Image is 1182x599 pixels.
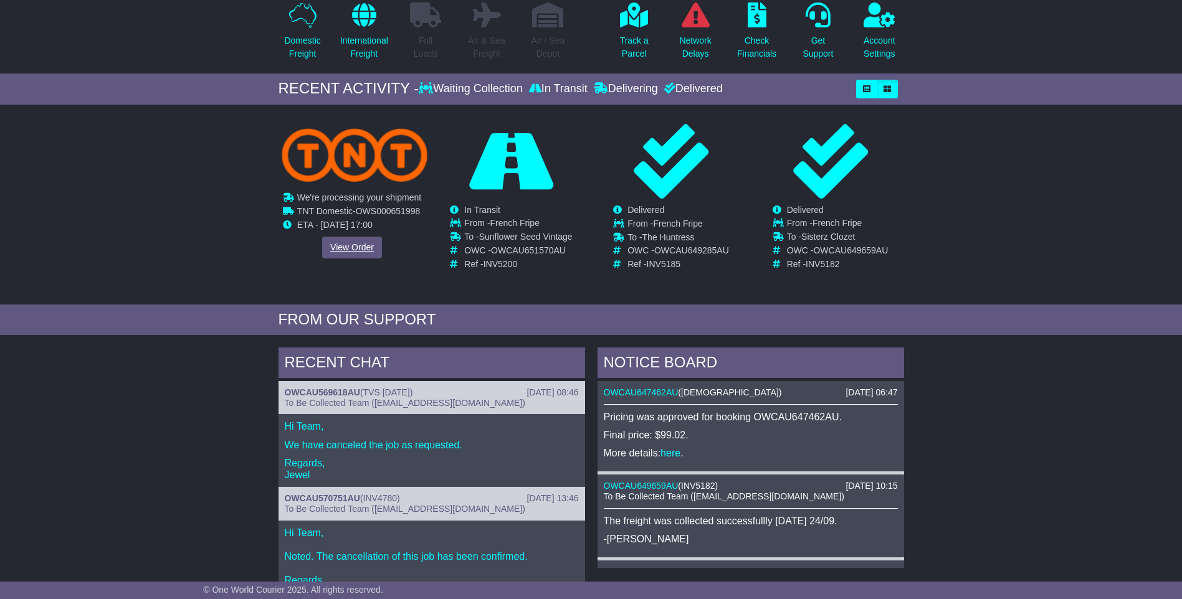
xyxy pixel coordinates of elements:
td: From - [787,218,889,232]
div: FROM OUR SUPPORT [279,311,904,329]
span: INV4780 [363,493,397,503]
td: Ref - [464,259,572,270]
div: ( ) [285,387,579,398]
span: To Be Collected Team ([EMAIL_ADDRESS][DOMAIN_NAME]) [285,504,525,514]
p: Network Delays [679,34,711,60]
div: NOTICE BOARD [598,347,904,381]
span: French Fripe [813,218,862,228]
span: TVS [DATE] [363,387,410,397]
span: INV5200 [484,259,517,269]
p: Account Settings [864,34,895,60]
p: More details: . [604,447,898,459]
div: In Transit [526,82,591,96]
div: Delivering [591,82,661,96]
span: We're processing your shipment [297,192,421,202]
span: French Fripe [490,218,540,228]
p: International Freight [340,34,388,60]
td: OWC - [627,245,729,259]
a: View Order [322,237,382,258]
span: TNT Domestic [297,205,352,215]
td: Ref - [627,259,729,270]
div: [DATE] 13:46 [527,493,578,504]
a: GetSupport [802,2,834,67]
p: Air & Sea Freight [469,34,505,60]
p: We have canceled the job as requested. [285,439,579,451]
span: The Huntress [642,232,694,242]
p: Full Loads [410,34,441,60]
p: Hi Team, [285,420,579,432]
a: OWCAU647462AU [604,387,679,397]
span: Sunflower Seed Vintage [479,232,573,242]
span: INV5182 [681,481,715,491]
span: Delivered [787,205,824,215]
a: OWCAU645628AU [604,567,679,577]
span: OWCAU651570AU [491,245,566,255]
a: OWCAU649659AU [604,481,679,491]
a: here [660,448,680,458]
span: INV5185 [646,259,680,269]
span: ETA - [DATE] 17:00 [297,219,372,229]
td: Ref - [787,259,889,270]
span: © One World Courier 2025. All rights reserved. [203,585,383,595]
td: OWC - [787,245,889,259]
p: Check Financials [737,34,776,60]
a: OWCAU569618AU [285,387,360,397]
td: - [297,205,421,219]
div: Delivered [661,82,723,96]
span: Delivered [627,205,664,215]
div: RECENT CHAT [279,347,585,381]
a: AccountSettings [863,2,896,67]
a: InternationalFreight [340,2,389,67]
div: [DATE] 12:34 [846,567,897,577]
div: RECENT ACTIVITY - [279,80,419,98]
span: [DEMOGRAPHIC_DATA] [681,387,779,397]
span: INV5182 [806,259,839,269]
div: ( ) [604,481,898,491]
div: ( ) [604,387,898,398]
p: Track a Parcel [620,34,649,60]
span: In Transit [464,205,500,215]
a: CheckFinancials [736,2,777,67]
td: To - [787,232,889,245]
p: Domestic Freight [284,34,320,60]
a: NetworkDelays [679,2,712,67]
span: INV5166 [681,567,715,577]
td: To - [464,232,572,245]
span: To Be Collected Team ([EMAIL_ADDRESS][DOMAIN_NAME]) [285,398,525,408]
div: [DATE] 06:47 [846,387,897,398]
a: Track aParcel [619,2,649,67]
p: Air / Sea Depot [531,34,565,60]
img: TNT_Domestic.png [281,128,427,182]
span: French Fripe [653,218,702,228]
div: Waiting Collection [419,82,525,96]
p: Hi Team, Noted. The cancellation of this job has been confirmed. Regards, Aira [285,527,579,598]
span: OWCAU649659AU [813,245,888,255]
div: [DATE] 08:46 [527,387,578,398]
div: ( ) [604,567,898,577]
span: Sisterz Clozet [801,232,855,242]
p: The freight was collected successfullly [DATE] 24/09. [604,515,898,527]
p: Pricing was approved for booking OWCAU647462AU. [604,411,898,423]
td: From - [464,218,572,232]
p: Regards, Jewel [285,457,579,481]
p: -[PERSON_NAME] [604,533,898,545]
p: Final price: $99.02. [604,429,898,441]
td: From - [627,218,729,232]
p: Get Support [803,34,833,60]
div: [DATE] 10:15 [846,481,897,491]
span: OWS000651998 [355,205,420,215]
span: To Be Collected Team ([EMAIL_ADDRESS][DOMAIN_NAME]) [604,491,844,501]
span: OWCAU649285AU [654,245,728,255]
div: ( ) [285,493,579,504]
a: DomesticFreight [284,2,321,67]
td: OWC - [464,245,572,259]
td: To - [627,232,729,245]
a: OWCAU570751AU [285,493,360,503]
